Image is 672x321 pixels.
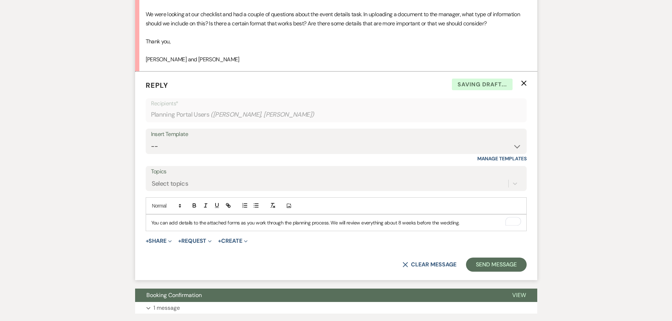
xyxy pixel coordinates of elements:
[146,215,526,231] div: To enrich screen reader interactions, please activate Accessibility in Grammarly extension settings
[452,79,513,91] span: Saving draft...
[153,303,180,313] p: 1 message
[152,179,188,189] div: Select topics
[218,238,221,244] span: +
[466,258,526,272] button: Send Message
[146,37,527,46] p: Thank you,
[151,219,521,227] p: You can add details to the attached forms as you work through the planning process. We will revie...
[178,238,181,244] span: +
[402,262,456,267] button: Clear message
[146,291,202,299] span: Booking Confirmation
[146,238,172,244] button: Share
[178,238,212,244] button: Request
[477,155,527,162] a: Manage Templates
[151,108,521,122] div: Planning Portal Users
[211,110,314,119] span: ( [PERSON_NAME], [PERSON_NAME] )
[151,129,521,140] div: Insert Template
[151,99,521,108] p: Recipients*
[146,10,527,28] p: We were looking at our checklist and had a couple of questions about the event details task. In u...
[135,302,537,314] button: 1 message
[146,81,168,90] span: Reply
[151,167,521,177] label: Topics
[135,289,501,302] button: Booking Confirmation
[146,238,149,244] span: +
[146,55,527,64] p: [PERSON_NAME] and [PERSON_NAME]
[218,238,247,244] button: Create
[512,291,526,299] span: View
[501,289,537,302] button: View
